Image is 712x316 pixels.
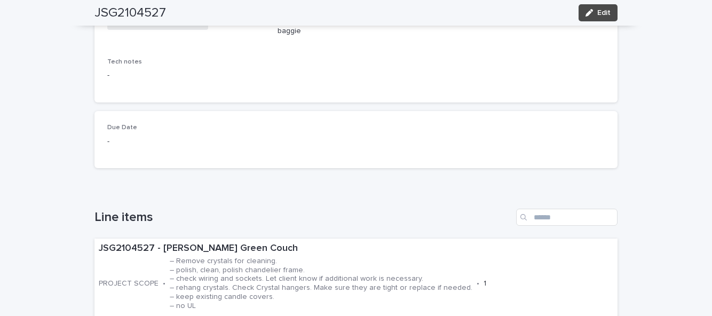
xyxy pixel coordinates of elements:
[107,59,142,65] span: Tech notes
[107,136,265,147] p: -
[278,14,435,37] p: Workshop Grid, Extra crystals and canopy in baggie
[597,9,611,17] span: Edit
[99,279,159,288] p: PROJECT SCOPE
[99,243,613,255] p: JSG2104527 - [PERSON_NAME] Green Couch
[163,279,165,288] p: •
[94,5,166,21] h2: JSG2104527
[484,279,486,288] p: 1
[516,209,618,226] input: Search
[94,210,512,225] h1: Line items
[107,70,605,81] p: -
[170,257,472,311] p: – Remove crystals for cleaning. – polish, clean, polish chandelier frame. – check wiring and sock...
[107,124,137,131] span: Due Date
[477,279,479,288] p: •
[579,4,618,21] button: Edit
